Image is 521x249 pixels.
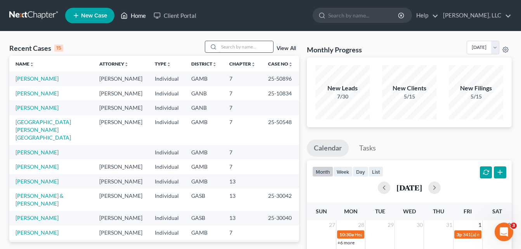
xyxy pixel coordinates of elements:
[149,100,185,115] td: Individual
[375,208,385,214] span: Tue
[507,220,512,230] span: 2
[149,145,185,159] td: Individual
[16,90,59,97] a: [PERSON_NAME]
[185,86,223,100] td: GANB
[352,140,383,157] a: Tasks
[433,208,444,214] span: Thu
[185,71,223,86] td: GAMB
[16,214,59,221] a: [PERSON_NAME]
[149,174,185,188] td: Individual
[338,240,355,246] a: +6 more
[93,115,149,145] td: [PERSON_NAME]
[149,159,185,174] td: Individual
[16,178,59,185] a: [PERSON_NAME]
[223,159,262,174] td: 7
[99,61,129,67] a: Attorneyunfold_more
[185,115,223,145] td: GAMB
[93,159,149,174] td: [PERSON_NAME]
[185,211,223,225] td: GASB
[396,183,422,192] h2: [DATE]
[185,174,223,188] td: GAMB
[191,61,217,67] a: Districtunfold_more
[262,188,299,211] td: 25-30042
[185,225,223,240] td: GAMB
[223,86,262,100] td: 7
[478,220,482,230] span: 1
[403,208,416,214] span: Wed
[93,225,149,240] td: [PERSON_NAME]
[464,208,472,214] span: Fri
[16,61,34,67] a: Nameunfold_more
[262,211,299,225] td: 25-30040
[149,211,185,225] td: Individual
[229,61,256,67] a: Chapterunfold_more
[439,9,511,22] a: [PERSON_NAME], LLC
[16,229,59,236] a: [PERSON_NAME]
[16,104,59,111] a: [PERSON_NAME]
[333,166,353,177] button: week
[223,225,262,240] td: 7
[16,119,71,141] a: [GEOGRAPHIC_DATA][PERSON_NAME][GEOGRAPHIC_DATA]
[382,84,436,93] div: New Clients
[251,62,256,67] i: unfold_more
[149,71,185,86] td: Individual
[511,223,517,229] span: 3
[223,174,262,188] td: 13
[262,86,299,100] td: 25-10834
[369,166,383,177] button: list
[387,220,395,230] span: 29
[29,62,34,67] i: unfold_more
[315,84,370,93] div: New Leads
[312,166,333,177] button: month
[315,93,370,100] div: 7/30
[277,46,296,51] a: View All
[93,211,149,225] td: [PERSON_NAME]
[355,232,415,237] span: Hearing for [PERSON_NAME]
[149,115,185,145] td: Individual
[457,232,462,237] span: 3p
[219,41,273,52] input: Search by name...
[357,220,365,230] span: 28
[449,93,503,100] div: 5/15
[262,71,299,86] td: 25-50896
[339,232,354,237] span: 10:30a
[328,220,336,230] span: 27
[449,84,503,93] div: New Filings
[223,188,262,211] td: 13
[344,208,358,214] span: Mon
[412,9,438,22] a: Help
[93,86,149,100] td: [PERSON_NAME]
[223,211,262,225] td: 13
[328,8,399,22] input: Search by name...
[149,188,185,211] td: Individual
[185,188,223,211] td: GASB
[155,61,171,67] a: Typeunfold_more
[16,75,59,82] a: [PERSON_NAME]
[9,43,63,53] div: Recent Cases
[81,13,107,19] span: New Case
[16,163,59,170] a: [PERSON_NAME]
[93,71,149,86] td: [PERSON_NAME]
[382,93,436,100] div: 5/15
[124,62,129,67] i: unfold_more
[288,62,293,67] i: unfold_more
[212,62,217,67] i: unfold_more
[223,71,262,86] td: 7
[16,192,64,207] a: [PERSON_NAME] & [PERSON_NAME]
[166,62,171,67] i: unfold_more
[54,45,63,52] div: 15
[307,45,362,54] h3: Monthly Progress
[223,115,262,145] td: 7
[149,225,185,240] td: Individual
[185,159,223,174] td: GAMB
[307,140,349,157] a: Calendar
[416,220,424,230] span: 30
[223,100,262,115] td: 7
[16,149,59,156] a: [PERSON_NAME]
[445,220,453,230] span: 31
[150,9,200,22] a: Client Portal
[492,208,502,214] span: Sat
[185,145,223,159] td: GAMB
[93,188,149,211] td: [PERSON_NAME]
[223,145,262,159] td: 7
